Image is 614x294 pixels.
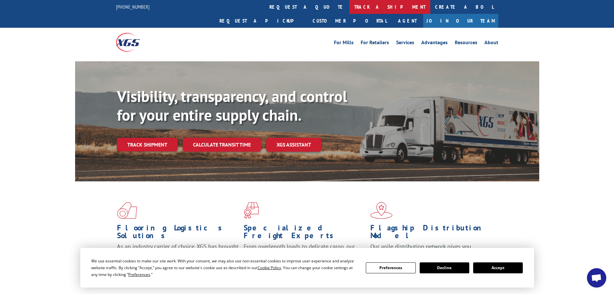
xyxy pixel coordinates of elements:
[258,265,281,270] span: Cookie Policy
[473,262,523,273] button: Accept
[244,243,365,271] p: From overlength loads to delicate cargo, our experienced staff knows the best way to move your fr...
[370,243,489,258] span: Our agile distribution network gives you nationwide inventory management on demand.
[117,202,137,219] img: xgs-icon-total-supply-chain-intelligence-red
[215,14,308,28] a: Request a pickup
[308,14,392,28] a: Customer Portal
[183,138,261,152] a: Calculate transit time
[117,86,347,125] b: Visibility, transparency, and control for your entire supply chain.
[334,40,354,47] a: For Mills
[361,40,389,47] a: For Retailers
[396,40,414,47] a: Services
[117,243,239,266] span: As an industry carrier of choice, XGS has brought innovation and dedication to flooring logistics...
[455,40,477,47] a: Resources
[587,268,606,288] div: Open chat
[128,272,150,277] span: Preferences
[244,202,259,219] img: xgs-icon-focused-on-flooring-red
[484,40,498,47] a: About
[423,14,498,28] a: Join Our Team
[366,262,415,273] button: Preferences
[116,4,150,10] a: [PHONE_NUMBER]
[117,138,178,151] a: Track shipment
[117,224,239,243] h1: Flooring Logistics Solutions
[91,258,358,278] div: We use essential cookies to make our site work. With your consent, we may also use non-essential ...
[244,224,365,243] h1: Specialized Freight Experts
[266,138,321,152] a: XGS ASSISTANT
[370,224,492,243] h1: Flagship Distribution Model
[80,248,534,288] div: Cookie Consent Prompt
[420,262,469,273] button: Decline
[421,40,448,47] a: Advantages
[370,202,393,219] img: xgs-icon-flagship-distribution-model-red
[392,14,423,28] a: Agent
